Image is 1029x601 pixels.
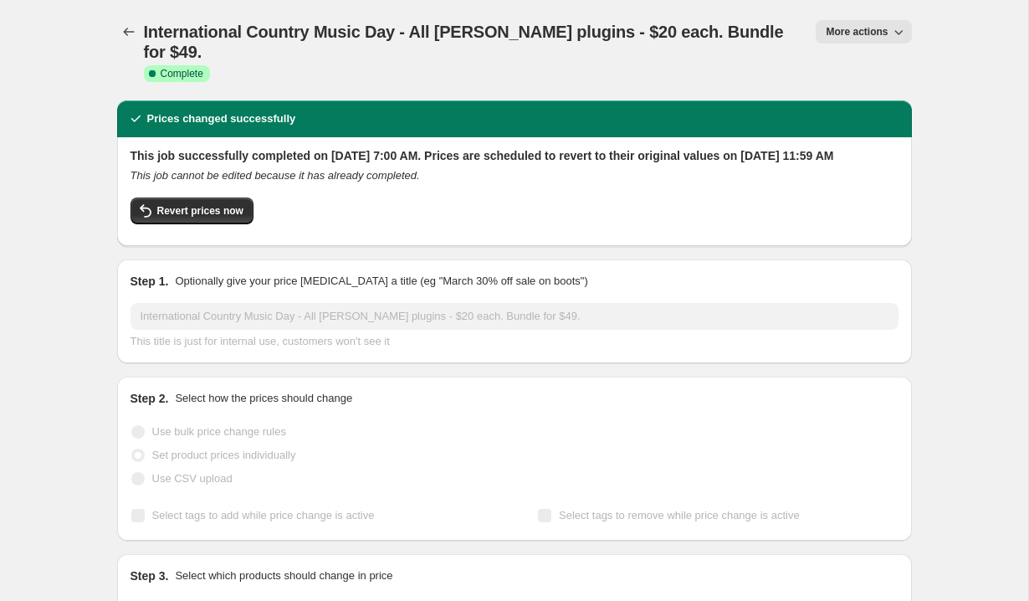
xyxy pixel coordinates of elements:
[117,20,141,44] button: Price change jobs
[131,303,898,330] input: 30% off holiday sale
[131,273,169,290] h2: Step 1.
[559,509,800,521] span: Select tags to remove while price change is active
[826,25,888,39] span: More actions
[175,568,392,584] p: Select which products should change in price
[131,169,420,182] i: This job cannot be edited because it has already completed.
[131,198,253,224] button: Revert prices now
[144,23,784,61] span: International Country Music Day - All [PERSON_NAME] plugins - $20 each. Bundle for $49.
[131,335,390,347] span: This title is just for internal use, customers won't see it
[161,67,203,80] span: Complete
[147,110,296,127] h2: Prices changed successfully
[152,449,296,461] span: Set product prices individually
[152,509,375,521] span: Select tags to add while price change is active
[152,472,233,485] span: Use CSV upload
[175,273,587,290] p: Optionally give your price [MEDICAL_DATA] a title (eg "March 30% off sale on boots")
[131,390,169,407] h2: Step 2.
[816,20,911,44] button: More actions
[152,425,286,438] span: Use bulk price change rules
[131,147,898,164] h2: This job successfully completed on [DATE] 7:00 AM. Prices are scheduled to revert to their origin...
[157,204,243,218] span: Revert prices now
[131,568,169,584] h2: Step 3.
[175,390,352,407] p: Select how the prices should change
